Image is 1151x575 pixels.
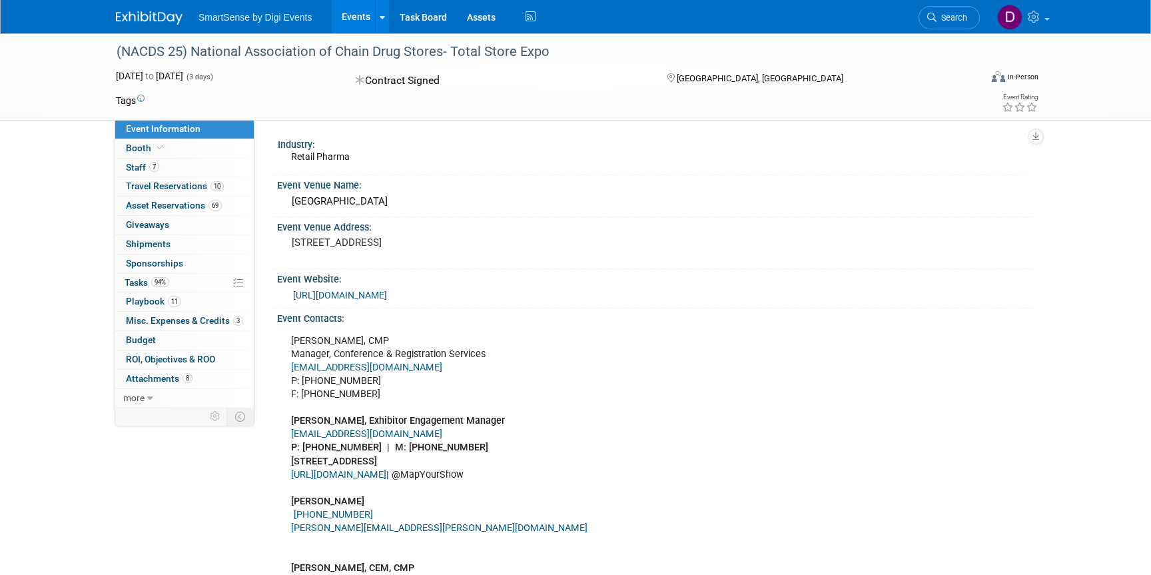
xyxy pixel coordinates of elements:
[115,389,254,408] a: more
[116,11,183,25] img: ExhibitDay
[149,162,159,172] span: 7
[116,71,183,81] span: [DATE] [DATE]
[126,258,183,269] span: Sponsorships
[126,354,215,364] span: ROI, Objectives & ROO
[185,73,213,81] span: (3 days)
[937,13,967,23] span: Search
[287,191,1025,212] div: [GEOGRAPHIC_DATA]
[126,143,167,153] span: Booth
[115,370,254,388] a: Attachments8
[291,456,377,467] b: [STREET_ADDRESS]
[291,496,364,507] b: [PERSON_NAME]
[115,177,254,196] a: Travel Reservations10
[677,73,843,83] span: [GEOGRAPHIC_DATA], [GEOGRAPHIC_DATA]
[157,144,164,151] i: Booth reservation complete
[210,181,224,191] span: 10
[208,201,222,211] span: 69
[292,237,578,249] pre: [STREET_ADDRESS]
[291,362,442,373] a: [EMAIL_ADDRESS][DOMAIN_NAME]
[168,296,181,306] span: 11
[277,217,1035,234] div: Event Venue Address:
[919,6,980,29] a: Search
[126,334,156,345] span: Budget
[997,5,1022,30] img: Dan Tiernan
[992,71,1005,82] img: Format-Inperson.png
[204,408,227,425] td: Personalize Event Tab Strip
[126,181,224,191] span: Travel Reservations
[125,277,169,288] span: Tasks
[115,120,254,139] a: Event Information
[126,315,243,326] span: Misc. Expenses & Credits
[143,71,156,81] span: to
[277,269,1035,286] div: Event Website:
[126,162,159,173] span: Staff
[115,312,254,330] a: Misc. Expenses & Credits3
[115,292,254,311] a: Playbook11
[901,69,1038,89] div: Event Format
[1002,94,1038,101] div: Event Rating
[115,216,254,235] a: Giveaways
[291,428,442,440] a: [EMAIL_ADDRESS][DOMAIN_NAME]
[112,40,960,64] div: (NACDS 25) National Association of Chain Drug Stores- Total Store Expo
[291,415,505,426] b: [PERSON_NAME], Exhibitor Engagement Manager
[291,562,414,574] b: [PERSON_NAME], CEM, CMP
[116,94,145,107] td: Tags
[115,350,254,369] a: ROI, Objectives & ROO
[115,235,254,254] a: Shipments
[291,469,386,480] a: [URL][DOMAIN_NAME]
[277,175,1035,192] div: Event Venue Name:
[126,200,222,211] span: Asset Reservations
[352,69,646,93] div: Contract Signed
[115,274,254,292] a: Tasks94%
[123,392,145,403] span: more
[126,296,181,306] span: Playbook
[183,373,192,383] span: 8
[151,277,169,287] span: 94%
[294,509,373,520] a: [PHONE_NUMBER]
[1007,72,1038,82] div: In-Person
[233,316,243,326] span: 3
[126,219,169,230] span: Giveaways
[115,197,254,215] a: Asset Reservations69
[126,239,171,249] span: Shipments
[126,123,200,134] span: Event Information
[278,135,1029,151] div: Industry:
[198,12,312,23] span: SmartSense by Digi Events
[291,442,488,453] b: P: [PHONE_NUMBER] | M: [PHONE_NUMBER]
[126,373,192,384] span: Attachments
[227,408,254,425] td: Toggle Event Tabs
[277,308,1035,325] div: Event Contacts:
[293,290,387,300] a: [URL][DOMAIN_NAME]
[291,522,587,534] a: [PERSON_NAME][EMAIL_ADDRESS][PERSON_NAME][DOMAIN_NAME]
[115,139,254,158] a: Booth
[115,159,254,177] a: Staff7
[291,151,350,162] span: Retail Pharma
[115,331,254,350] a: Budget
[115,255,254,273] a: Sponsorships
